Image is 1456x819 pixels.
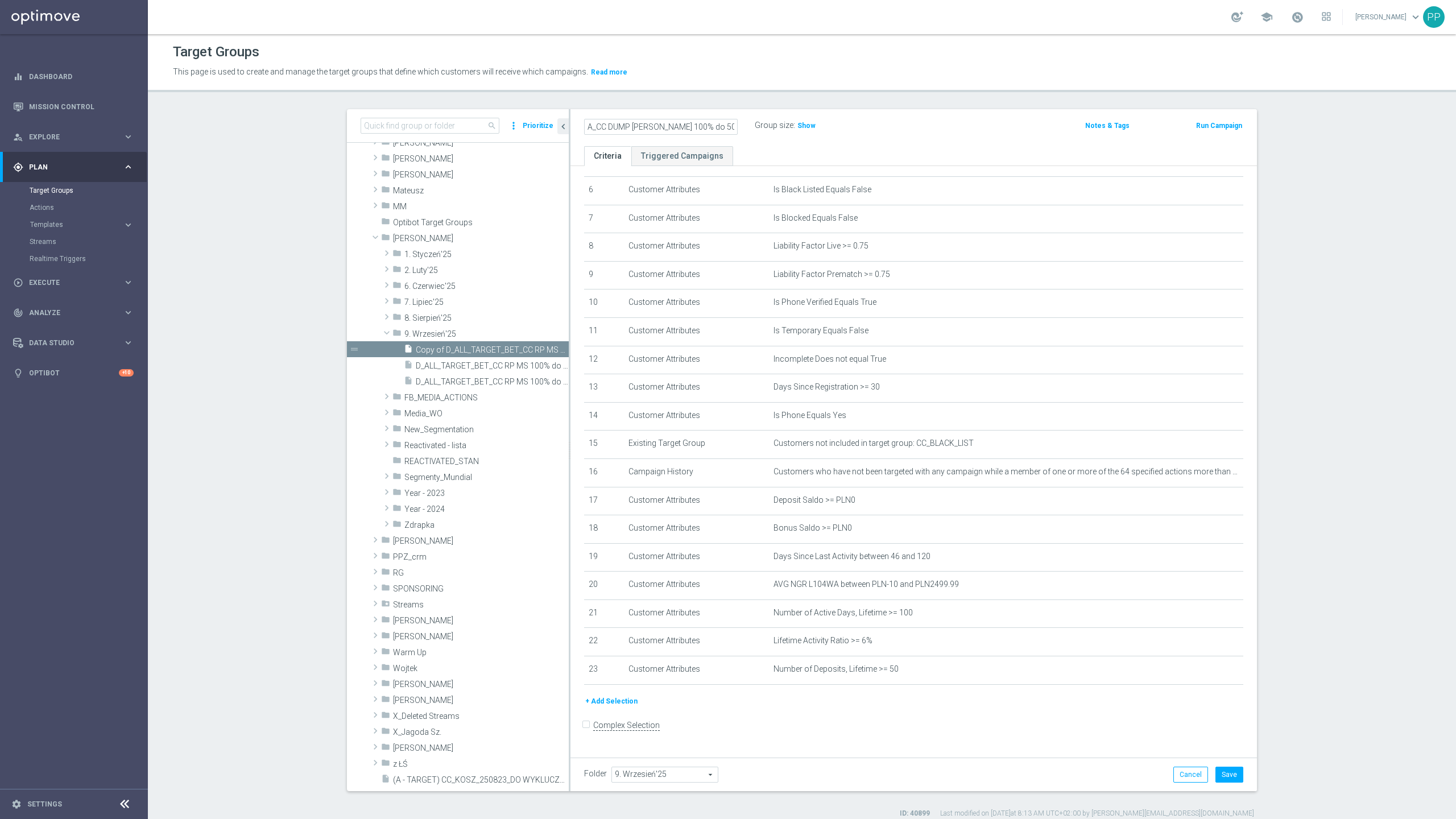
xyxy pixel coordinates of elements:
button: Templates keyboard_arrow_right [30,220,134,229]
h1: Target Groups [173,44,259,60]
a: Criteria [584,146,631,166]
i: folder [392,440,402,453]
i: folder [381,583,390,596]
span: Piotr G. [393,536,569,546]
label: Last modified on [DATE] at 8:13 AM UTC+02:00 by [PERSON_NAME][EMAIL_ADDRESS][DOMAIN_NAME] [940,809,1254,818]
span: Is Blocked Equals False [773,213,858,223]
span: Lifetime Activity Ratio >= 6% [773,636,872,646]
a: Dashboard [29,61,134,92]
i: folder [392,456,402,469]
div: Explore [13,132,123,142]
td: 15 [584,431,624,459]
button: Mission Control [13,102,134,111]
i: keyboard_arrow_right [123,162,134,172]
span: RG [393,568,569,578]
td: Customer Attributes [624,374,769,403]
td: 18 [584,515,624,544]
i: folder [392,471,402,485]
span: Execute [29,279,123,286]
td: 8 [584,233,624,262]
i: folder_special [381,599,390,612]
a: Triggered Campaigns [631,146,733,166]
td: 17 [584,487,624,515]
div: PP [1423,6,1445,28]
span: Tomek R. [393,632,569,642]
i: folder [392,519,402,532]
i: insert_drive_file [404,360,413,373]
i: folder [381,185,390,198]
i: keyboard_arrow_right [123,220,134,230]
i: equalizer [13,72,23,82]
label: : [793,121,795,130]
span: X_Jagoda Sz. [393,727,569,737]
span: Streams [393,600,569,610]
label: Group size [755,121,793,130]
td: 6 [584,176,624,205]
td: Customer Attributes [624,317,769,346]
div: Analyze [13,308,123,318]
td: 20 [584,572,624,600]
i: track_changes [13,308,23,318]
i: chevron_left [558,121,569,132]
button: Run Campaign [1195,119,1243,132]
span: Liability Factor Live >= 0.75 [773,241,868,251]
span: Is Temporary Equals False [773,326,868,336]
td: Existing Target Group [624,431,769,459]
i: folder [392,487,402,500]
span: Reactivated - lista [404,441,569,450]
div: Optibot [13,358,134,388]
i: keyboard_arrow_right [123,131,134,142]
button: Cancel [1173,767,1208,783]
span: Explore [29,134,123,140]
span: Media_WO [404,409,569,419]
span: Customers who have not been targeted with any campaign while a member of one or more of the 64 sp... [773,467,1239,477]
td: 23 [584,656,624,685]
i: keyboard_arrow_right [123,307,134,318]
div: Execute [13,278,123,288]
div: Dashboard [13,61,134,92]
i: folder [381,567,390,580]
i: folder [381,710,390,723]
i: folder [392,312,402,325]
label: Folder [584,769,607,779]
i: insert_drive_file [381,774,390,787]
i: keyboard_arrow_right [123,277,134,288]
i: folder [392,280,402,293]
span: PPZ_crm [393,552,569,562]
i: folder [392,296,402,309]
div: Target Groups [30,182,147,199]
span: (A - TARGET) CC_KOSZ_250823_DO WYKLUCZENIA_ [393,775,569,785]
span: 1. Stycze&#x144;&#x27;25 [404,250,569,259]
button: chevron_left [557,118,569,134]
div: Actions [30,199,147,216]
i: folder [381,758,390,771]
a: [PERSON_NAME]keyboard_arrow_down [1354,9,1423,26]
span: Mateusz [393,186,569,196]
span: 7. Lipiec&#x27;25 [404,297,569,307]
a: Target Groups [30,186,118,195]
i: folder [381,742,390,755]
button: Prioritize [521,118,555,134]
i: lightbulb [13,368,23,378]
span: FB_MEDIA_ACTIONS [404,393,569,403]
td: Customer Attributes [624,233,769,262]
span: D_ALL_TARGET_BET_CC RP MS 100% do 500 PLN WT PUSH_010925 [416,361,569,371]
i: folder [381,169,390,182]
span: keyboard_arrow_down [1409,11,1422,23]
i: insert_drive_file [404,344,413,357]
button: lightbulb Optibot +10 [13,369,134,378]
span: Customers not included in target group: CC_BLACK_LIST [773,439,974,448]
span: Deposit Saldo >= PLN0 [773,495,855,505]
input: Enter a name for this target group [584,119,738,135]
td: 11 [584,317,624,346]
span: 2. Luty&#x27;25 [404,266,569,275]
span: Wojtek [393,664,569,673]
td: Customer Attributes [624,599,769,628]
i: folder [381,694,390,708]
div: gps_fixed Plan keyboard_arrow_right [13,163,134,172]
td: 12 [584,346,624,374]
span: Data Studio [29,340,123,346]
div: Templates [30,221,123,228]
